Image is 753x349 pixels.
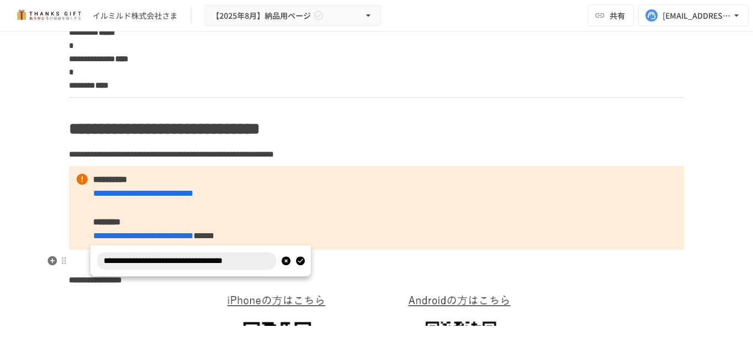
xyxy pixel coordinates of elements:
[93,10,178,22] div: イルミルド株式会社さま
[205,5,381,26] button: 【2025年8月】納品用ページ
[638,4,749,26] button: [EMAIL_ADDRESS][DOMAIN_NAME]
[13,7,84,24] img: mMP1OxWUAhQbsRWCurg7vIHe5HqDpP7qZo7fRoNLXQh
[588,4,634,26] button: 共有
[663,9,731,23] div: [EMAIL_ADDRESS][DOMAIN_NAME]
[212,9,311,23] span: 【2025年8月】納品用ページ
[610,9,625,22] span: 共有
